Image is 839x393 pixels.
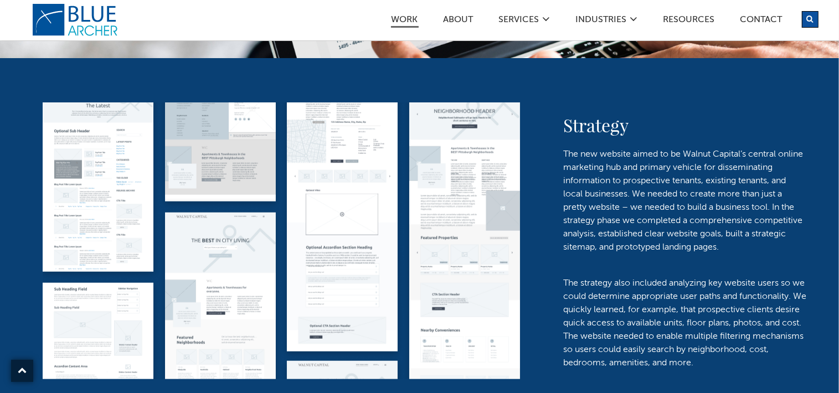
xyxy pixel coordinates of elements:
[663,15,716,27] a: Resources
[740,15,783,27] a: Contact
[32,102,531,379] img: walnut%2Dcapital%2Dimage6%2Dstrategy.png
[443,15,474,27] a: ABOUT
[564,116,807,134] h2: Strategy
[564,277,807,370] p: The strategy also included analyzing key website users so we could determine appropriate user pat...
[391,15,419,28] a: Work
[575,15,627,27] a: Industries
[564,148,807,254] p: The new website aimed to be Walnut Capital’s central online marketing hub and primary vehicle for...
[498,15,540,27] a: SERVICES
[32,3,121,37] a: logo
